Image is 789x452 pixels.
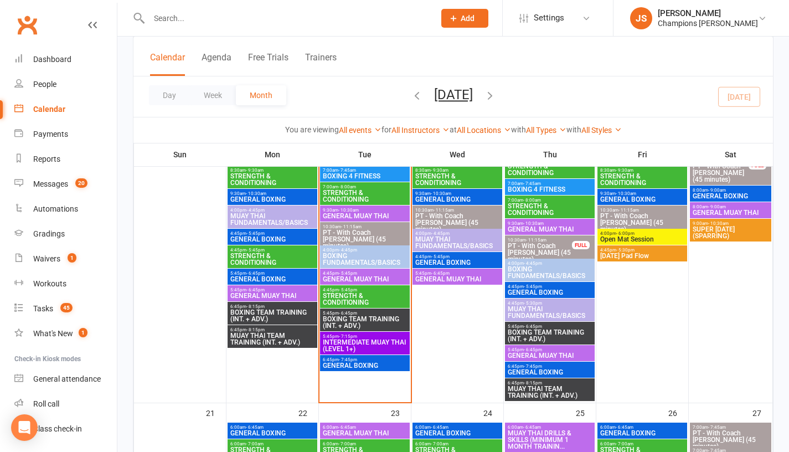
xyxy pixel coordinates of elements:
span: 4:45pm [507,301,592,306]
th: Mon [226,143,319,166]
div: 22 [298,403,318,422]
span: - 4:45pm [339,248,357,253]
a: All Styles [581,126,622,135]
span: PT - With Coach [PERSON_NAME] (45 minutes) [692,163,749,183]
span: 4:45pm [322,271,408,276]
span: 4:00pm [322,248,408,253]
span: - 4:45pm [246,208,265,213]
div: 25 [576,403,596,422]
div: 27 [752,403,772,422]
div: Reports [33,155,60,163]
a: All events [339,126,381,135]
a: All Types [526,126,566,135]
span: 1 [79,328,87,337]
button: Week [190,85,236,105]
div: Workouts [33,279,66,288]
th: Fri [596,143,689,166]
span: BOXING TEAM TRAINING (INT. + ADV.) [507,329,592,342]
span: 9:30am [507,221,592,226]
div: Payments [33,130,68,138]
span: - 6:45am [616,425,633,430]
span: MUAY THAI FUNDAMENTALS/BASICS [415,236,500,249]
span: 6:45pm [322,357,408,362]
span: 8:30am [415,168,500,173]
span: GENERAL BOXING [507,289,592,296]
span: 7:00am [507,181,592,186]
span: 10:30am [507,238,573,243]
div: Gradings [33,229,65,238]
span: Settings [534,6,564,30]
a: All Instructors [391,126,450,135]
span: - 5:30pm [616,248,635,253]
span: GENERAL BOXING [600,196,685,203]
span: 8:00am [692,188,769,193]
div: JS [630,7,652,29]
div: FULL [572,241,590,249]
div: 24 [483,403,503,422]
div: Automations [33,204,78,213]
a: Tasks 45 [14,296,117,321]
div: Class check-in [33,424,82,433]
span: GENERAL MUAY THAI [230,292,315,299]
span: - 7:45am [338,168,356,173]
strong: for [381,125,391,134]
span: - 6:00pm [616,231,635,236]
span: - 7:45pm [524,364,542,369]
a: Workouts [14,271,117,296]
span: - 6:45pm [524,324,542,329]
span: - 6:45pm [431,271,450,276]
span: 9:00am [692,221,769,226]
strong: with [566,125,581,134]
span: 9:30am [415,191,500,196]
span: 4:45pm [415,254,500,259]
th: Sat [689,143,773,166]
button: Free Trials [248,52,288,76]
span: GENERAL BOXING [415,259,500,266]
button: [DATE] [434,87,473,102]
span: 4:45pm [507,284,592,289]
span: 5:45pm [322,311,408,316]
span: 9:30am [230,191,315,196]
span: 8:30am [600,168,685,173]
span: GENERAL BOXING [230,196,315,203]
span: - 6:45am [338,425,356,430]
span: - 7:45am [523,181,541,186]
span: - 5:45pm [524,284,542,289]
span: - 10:30am [338,208,359,213]
span: STRENGTH & CONDITIONING [322,189,408,203]
span: - 10:30am [431,191,451,196]
span: 6:00am [600,441,685,446]
span: 6:00am [415,425,500,430]
strong: You are viewing [285,125,339,134]
a: Waivers 1 [14,246,117,271]
span: 5:45pm [230,287,315,292]
span: SUPER [DATE] (SPARRING) [692,226,769,239]
span: GENERAL MUAY THAI [692,209,769,216]
button: Day [149,85,190,105]
span: - 6:45pm [246,271,265,276]
span: 9:30am [600,191,685,196]
div: Messages [33,179,68,188]
span: - 11:15am [341,224,362,229]
span: 4:00pm [600,231,685,236]
span: - 11:15am [618,208,639,213]
span: 45 [60,303,73,312]
span: 6:00am [230,441,315,446]
span: STRENGTH & CONDITIONING [230,173,315,186]
span: 20 [75,178,87,188]
span: MUAY THAI FUNDAMENTALS/BASICS [507,306,592,319]
span: - 8:15pm [524,381,542,386]
div: General attendance [33,374,101,383]
span: 4:00pm [230,208,315,213]
div: [PERSON_NAME] [658,8,758,18]
div: Roll call [33,399,59,408]
span: 4:45pm [600,248,685,253]
span: - 7:00am [431,441,448,446]
div: What's New [33,329,73,338]
a: Class kiosk mode [14,417,117,441]
span: GENERAL BOXING [230,276,315,282]
th: Thu [504,143,596,166]
a: Automations [14,197,117,222]
span: - 10:30am [523,221,544,226]
span: 5:45pm [507,324,592,329]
